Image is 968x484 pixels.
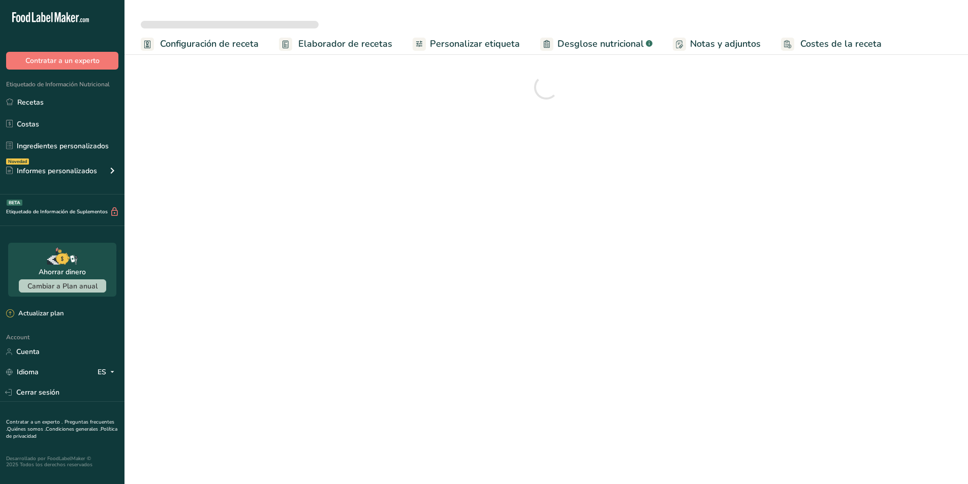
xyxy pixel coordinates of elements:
a: Idioma [6,363,39,381]
span: Cambiar a Plan anual [27,281,98,291]
div: ES [98,366,118,378]
div: Novedad [6,158,29,165]
button: Cambiar a Plan anual [19,279,106,293]
span: Personalizar etiqueta [430,37,520,51]
span: Desglose nutricional [557,37,644,51]
span: Configuración de receta [160,37,259,51]
a: Configuración de receta [141,33,259,55]
a: Preguntas frecuentes . [6,418,114,433]
span: Costes de la receta [800,37,882,51]
a: Costes de la receta [781,33,882,55]
button: Contratar a un experto [6,52,118,70]
a: Notas y adjuntos [673,33,761,55]
div: Ahorrar dinero [39,267,86,277]
a: Desglose nutricional [540,33,652,55]
div: BETA [7,200,22,206]
div: Desarrollado por FoodLabelMaker © 2025 Todos los derechos reservados [6,456,118,468]
a: Política de privacidad [6,426,117,440]
div: Informes personalizados [6,166,97,176]
span: Notas y adjuntos [690,37,761,51]
a: Elaborador de recetas [279,33,392,55]
a: Quiénes somos . [7,426,46,433]
span: Elaborador de recetas [298,37,392,51]
a: Contratar a un experto . [6,418,63,426]
div: Actualizar plan [6,309,64,319]
a: Condiciones generales . [46,426,101,433]
a: Personalizar etiqueta [413,33,520,55]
